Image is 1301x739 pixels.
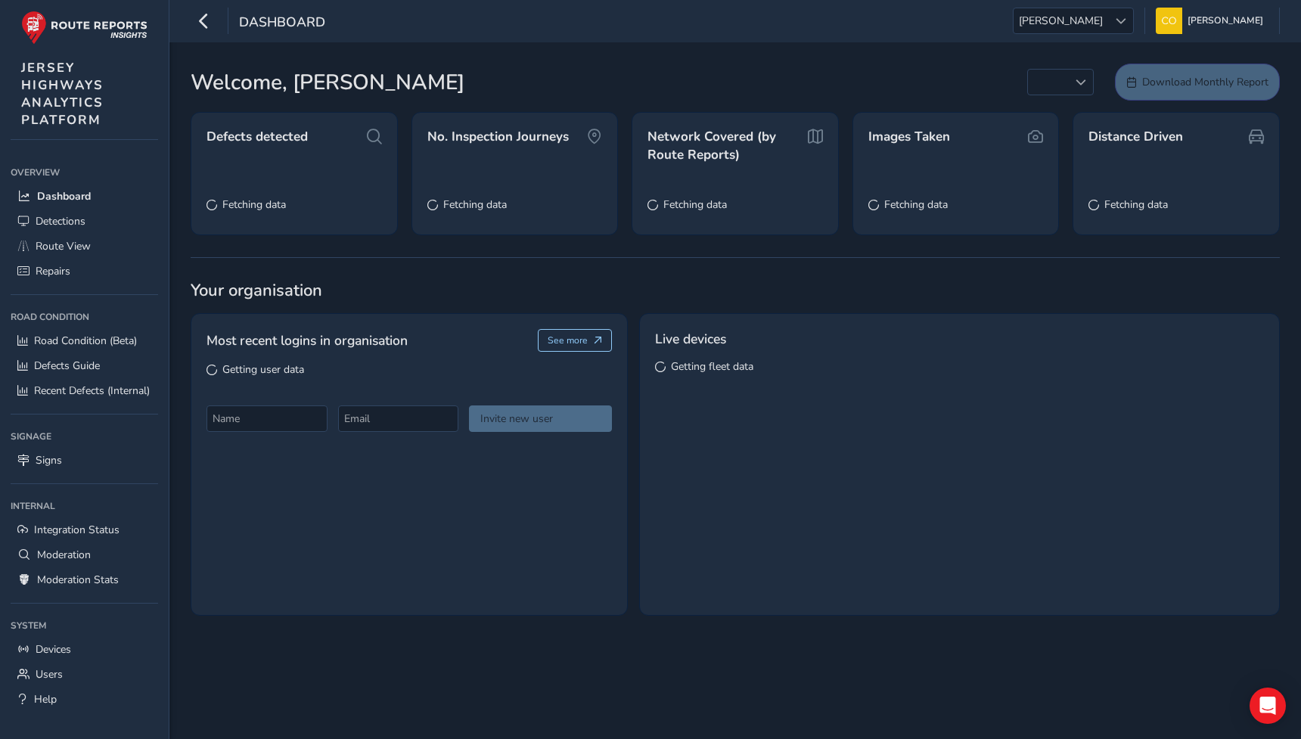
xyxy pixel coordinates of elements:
[34,383,150,398] span: Recent Defects (Internal)
[11,687,158,712] a: Help
[21,11,147,45] img: rr logo
[11,184,158,209] a: Dashboard
[884,197,948,212] span: Fetching data
[11,448,158,473] a: Signs
[1156,8,1268,34] button: [PERSON_NAME]
[11,614,158,637] div: System
[37,573,119,587] span: Moderation Stats
[338,405,459,432] input: Email
[34,359,100,373] span: Defects Guide
[868,128,950,146] span: Images Taken
[11,161,158,184] div: Overview
[1156,8,1182,34] img: diamond-layout
[11,542,158,567] a: Moderation
[11,209,158,234] a: Detections
[239,13,325,34] span: Dashboard
[1088,128,1183,146] span: Distance Driven
[11,495,158,517] div: Internal
[34,334,137,348] span: Road Condition (Beta)
[647,128,805,163] span: Network Covered (by Route Reports)
[1188,8,1263,34] span: [PERSON_NAME]
[11,234,158,259] a: Route View
[36,667,63,682] span: Users
[443,197,507,212] span: Fetching data
[37,548,91,562] span: Moderation
[34,692,57,706] span: Help
[36,214,85,228] span: Detections
[548,334,588,346] span: See more
[191,67,464,98] span: Welcome, [PERSON_NAME]
[222,362,304,377] span: Getting user data
[36,453,62,467] span: Signs
[11,517,158,542] a: Integration Status
[36,239,91,253] span: Route View
[11,637,158,662] a: Devices
[37,189,91,203] span: Dashboard
[222,197,286,212] span: Fetching data
[206,405,328,432] input: Name
[11,328,158,353] a: Road Condition (Beta)
[191,279,1280,302] span: Your organisation
[11,662,158,687] a: Users
[655,329,726,349] span: Live devices
[36,642,71,657] span: Devices
[21,59,104,129] span: JERSEY HIGHWAYS ANALYTICS PLATFORM
[1014,8,1108,33] span: [PERSON_NAME]
[427,128,569,146] span: No. Inspection Journeys
[34,523,120,537] span: Integration Status
[11,378,158,403] a: Recent Defects (Internal)
[11,353,158,378] a: Defects Guide
[663,197,727,212] span: Fetching data
[11,567,158,592] a: Moderation Stats
[206,128,308,146] span: Defects detected
[1104,197,1168,212] span: Fetching data
[206,331,408,350] span: Most recent logins in organisation
[671,359,753,374] span: Getting fleet data
[538,329,613,352] button: See more
[36,264,70,278] span: Repairs
[11,259,158,284] a: Repairs
[1250,688,1286,724] div: Open Intercom Messenger
[11,306,158,328] div: Road Condition
[11,425,158,448] div: Signage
